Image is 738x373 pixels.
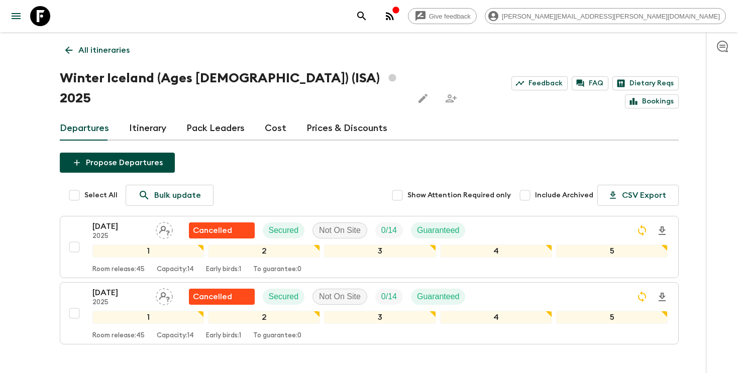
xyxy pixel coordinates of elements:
[269,291,299,303] p: Secured
[92,244,204,258] div: 1
[189,222,255,238] div: Flash Pack cancellation
[60,282,679,344] button: [DATE]2025Assign pack leaderFlash Pack cancellationSecuredNot On SiteTrip FillGuaranteed12345Room...
[424,13,476,20] span: Give feedback
[157,266,194,274] p: Capacity: 14
[440,244,552,258] div: 4
[186,116,245,141] a: Pack Leaders
[269,224,299,236] p: Secured
[60,40,135,60] a: All itineraries
[496,13,725,20] span: [PERSON_NAME][EMAIL_ADDRESS][PERSON_NAME][DOMAIN_NAME]
[597,185,679,206] button: CSV Export
[263,289,305,305] div: Secured
[92,299,148,307] p: 2025
[656,225,668,237] svg: Download Onboarding
[375,289,403,305] div: Trip Fill
[324,244,436,258] div: 3
[485,8,726,24] div: [PERSON_NAME][EMAIL_ADDRESS][PERSON_NAME][DOMAIN_NAME]
[154,189,201,201] p: Bulk update
[92,232,148,240] p: 2025
[407,190,511,200] span: Show Attention Required only
[381,291,397,303] p: 0 / 14
[157,332,194,340] p: Capacity: 14
[306,116,387,141] a: Prices & Discounts
[636,291,648,303] svg: Sync Required - Changes detected
[556,311,668,324] div: 5
[208,311,320,324] div: 2
[189,289,255,305] div: Flash Pack cancellation
[129,116,166,141] a: Itinerary
[60,116,109,141] a: Departures
[413,88,433,108] button: Edit this itinerary
[60,216,679,278] button: [DATE]2025Assign pack leaderFlash Pack cancellationSecuredNot On SiteTrip FillGuaranteed12345Room...
[511,76,568,90] a: Feedback
[324,311,436,324] div: 3
[656,291,668,303] svg: Download Onboarding
[6,6,26,26] button: menu
[206,332,241,340] p: Early birds: 1
[417,291,460,303] p: Guaranteed
[319,224,361,236] p: Not On Site
[319,291,361,303] p: Not On Site
[417,224,460,236] p: Guaranteed
[375,222,403,238] div: Trip Fill
[612,76,679,90] a: Dietary Reqs
[625,94,679,108] a: Bookings
[263,222,305,238] div: Secured
[312,222,367,238] div: Not On Site
[556,244,668,258] div: 5
[535,190,593,200] span: Include Archived
[440,311,552,324] div: 4
[352,6,372,26] button: search adventures
[408,8,477,24] a: Give feedback
[208,244,320,258] div: 2
[78,44,130,56] p: All itineraries
[253,266,301,274] p: To guarantee: 0
[92,332,145,340] p: Room release: 45
[60,153,175,173] button: Propose Departures
[92,287,148,299] p: [DATE]
[60,68,405,108] h1: Winter Iceland (Ages [DEMOGRAPHIC_DATA]) (ISA) 2025
[156,225,173,233] span: Assign pack leader
[441,88,461,108] span: Share this itinerary
[156,291,173,299] span: Assign pack leader
[193,224,232,236] p: Cancelled
[126,185,214,206] a: Bulk update
[636,224,648,236] svg: Sync Required - Changes detected
[206,266,241,274] p: Early birds: 1
[572,76,608,90] a: FAQ
[265,116,286,141] a: Cost
[253,332,301,340] p: To guarantee: 0
[193,291,232,303] p: Cancelled
[312,289,367,305] div: Not On Site
[381,224,397,236] p: 0 / 14
[84,190,118,200] span: Select All
[92,311,204,324] div: 1
[92,266,145,274] p: Room release: 45
[92,220,148,232] p: [DATE]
